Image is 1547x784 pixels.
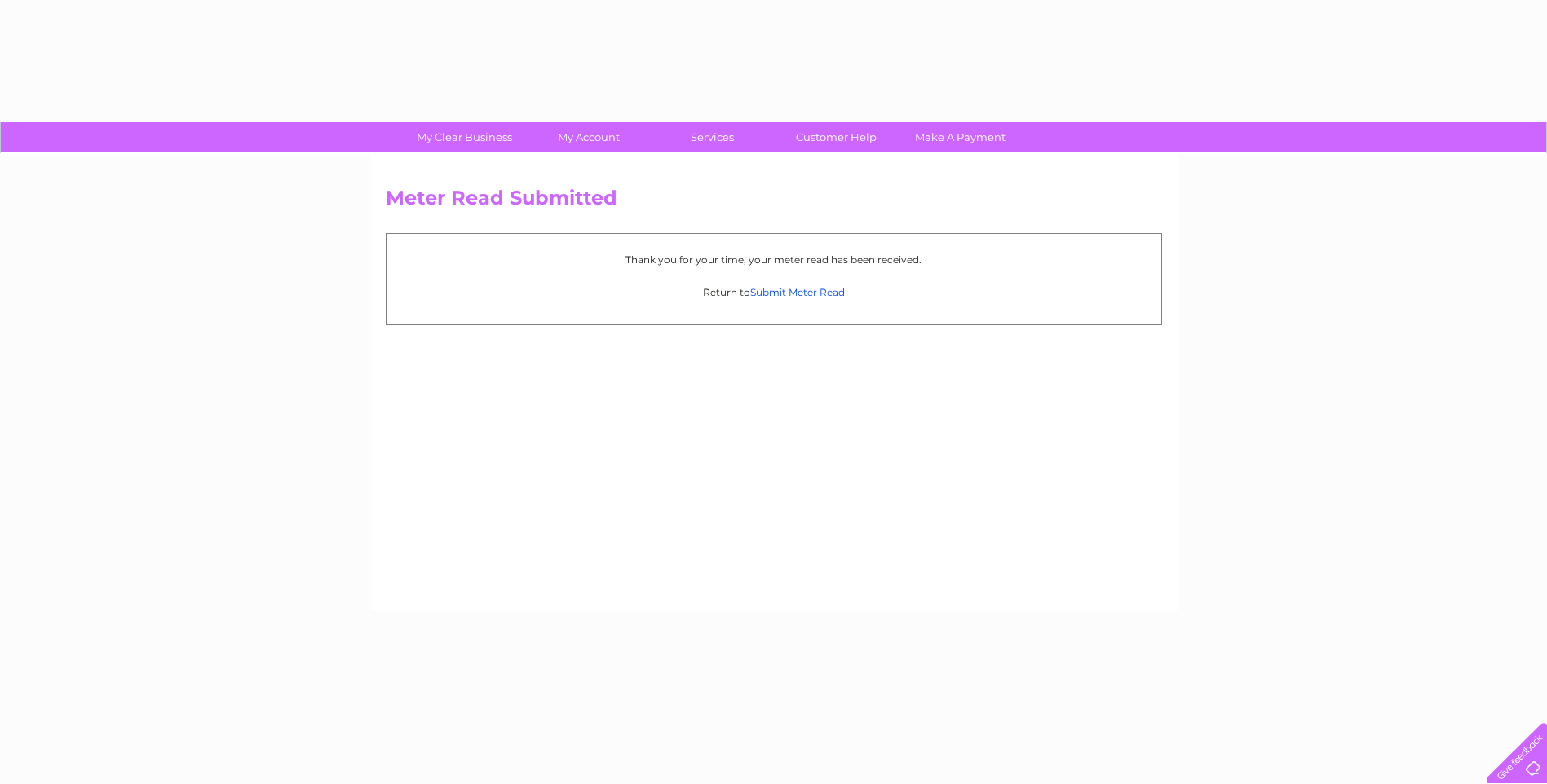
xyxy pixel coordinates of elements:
[521,122,656,152] a: My Account
[893,122,1028,152] a: Make A Payment
[395,284,1153,300] p: Return to
[750,286,845,298] a: Submit Meter Read
[386,187,1162,218] h2: Meter Read Submitted
[397,122,532,152] a: My Clear Business
[645,122,780,152] a: Services
[395,252,1153,267] p: Thank you for your time, your meter read has been received.
[769,122,904,152] a: Customer Help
